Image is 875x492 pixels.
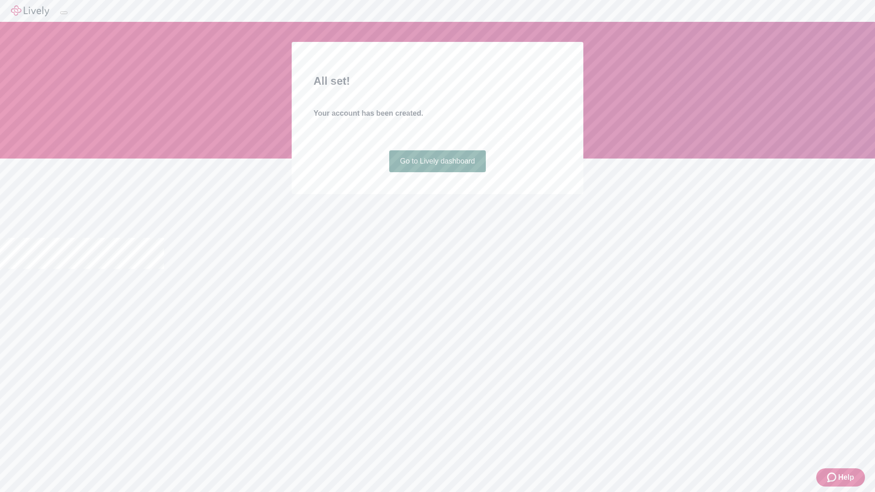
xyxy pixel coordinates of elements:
[827,472,838,483] svg: Zendesk support icon
[60,11,67,14] button: Log out
[389,150,486,172] a: Go to Lively dashboard
[314,73,561,89] h2: All set!
[838,472,854,483] span: Help
[11,5,49,16] img: Lively
[314,108,561,119] h4: Your account has been created.
[816,468,865,487] button: Zendesk support iconHelp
